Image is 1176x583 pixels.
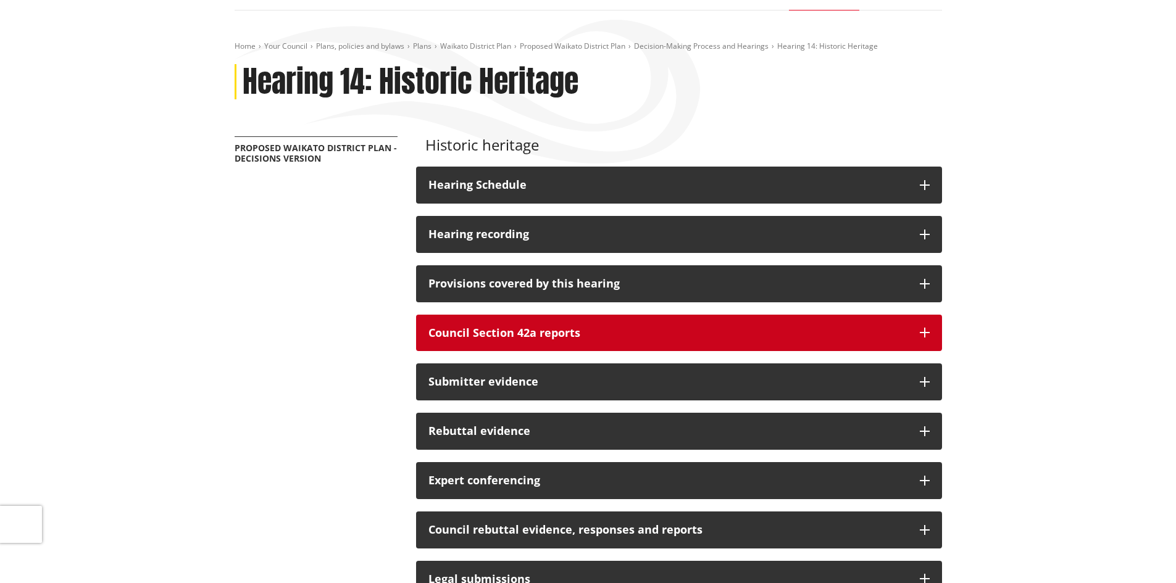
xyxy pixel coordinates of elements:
[428,228,907,241] h3: Hearing recording
[425,136,933,154] h3: Historic heritage
[235,41,256,51] a: Home
[428,474,907,487] h3: Expert conferencing
[428,425,907,437] h3: Rebuttal evidence
[1119,531,1164,576] iframe: Messenger Launcher
[634,41,769,51] a: Decision-Making Process and Hearings
[316,41,404,51] a: Plans, policies and bylaws
[440,41,511,51] a: Waikato District Plan
[416,363,942,400] button: Submitter evidence
[520,41,625,51] a: Proposed Waikato District Plan
[416,265,942,302] button: Provisions covered by this hearing
[416,216,942,253] button: Hearing recording
[416,413,942,450] button: Rebuttal evidence
[428,524,907,536] h3: Council rebuttal evidence, responses and reports
[235,142,397,164] a: Proposed Waikato District Plan - Decisions Version
[428,376,907,388] h3: Submitter evidence
[416,511,942,548] button: Council rebuttal evidence, responses and reports
[416,167,942,204] button: Hearing Schedule
[413,41,432,51] a: Plans
[235,41,942,52] nav: breadcrumb
[416,462,942,499] button: Expert conferencing
[777,41,878,51] span: Hearing 14: Historic Heritage
[428,179,907,191] h3: Hearing Schedule
[416,315,942,352] button: Council Section 42a reports
[243,64,578,100] h1: Hearing 14: Historic Heritage
[264,41,307,51] a: Your Council
[428,327,907,339] h3: Council Section 42a reports
[428,278,907,290] h3: Provisions covered by this hearing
